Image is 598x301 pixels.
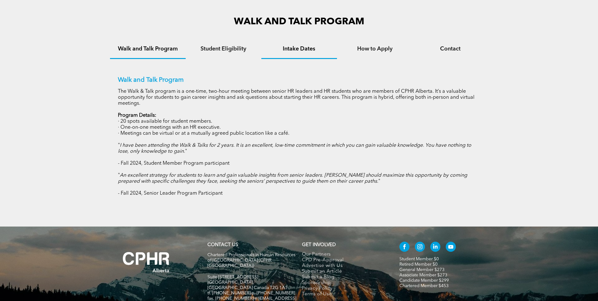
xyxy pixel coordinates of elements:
p: " " [118,173,480,185]
a: Chartered Member $453 [399,284,449,288]
p: Walk and Talk Program [118,76,480,84]
a: Student Member $0 [399,257,439,261]
h4: Contact [418,45,483,52]
h4: Intake Dates [267,45,331,52]
a: Advertise with Us [302,263,386,269]
a: Associate Member $273 [399,273,447,277]
a: youtube [446,242,456,253]
a: General Member $273 [399,268,444,272]
img: A white background with a few lines on it [110,239,183,285]
p: · Meetings can be virtual or at a mutually agreed public location like a café. [118,131,480,137]
a: Submit an Article [302,269,386,274]
a: Candidate Member $299 [399,278,449,283]
p: - Fall 2024, Senior Leader Program Participant [118,191,480,197]
p: - Fall 2024, Student Member Program participant [118,161,480,167]
span: Chartered Professionals in Human Resources of [GEOGRAPHIC_DATA] (CPHR [GEOGRAPHIC_DATA]) [207,253,295,268]
h4: Walk and Talk Program [116,45,180,52]
p: The Walk & Talk program is a one-time, two-hour meeting between senior HR leaders and HR students... [118,89,480,107]
strong: Program Details: [118,113,156,118]
h4: How to Apply [343,45,407,52]
a: Our Partners [302,252,386,257]
p: · One-on-one meetings with an HR executive. [118,125,480,131]
a: Sponsorship [302,280,386,286]
a: Privacy Policy [302,286,386,292]
span: [GEOGRAPHIC_DATA], [GEOGRAPHIC_DATA] Canada T2G 1A1 [207,280,287,290]
h4: Student Eligibility [191,45,256,52]
em: An excellent strategy for students to learn and gain valuable insights from senior leaders. [PERS... [118,173,467,184]
a: facebook [399,242,409,253]
em: I have been attending the Walk & Talks for 2 years. It is an excellent, low-time commitment in wh... [118,143,471,154]
a: Submit a Blog [302,274,386,280]
p: · 20 spots available for student members. [118,119,480,125]
span: tf. [PHONE_NUMBER] p. [PHONE_NUMBER] [207,291,295,295]
a: CONTACT US [207,243,238,247]
span: GET INVOLVED [302,243,336,247]
span: WALK AND TALK PROGRAM [234,17,364,27]
a: linkedin [430,242,440,253]
p: " " [118,143,480,155]
span: Suite [STREET_ADDRESS] [207,275,258,279]
a: Terms of Use [302,292,386,297]
a: instagram [415,242,425,253]
a: Retired Member $0 [399,262,438,267]
a: CPD Pre-Approval [302,257,386,263]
